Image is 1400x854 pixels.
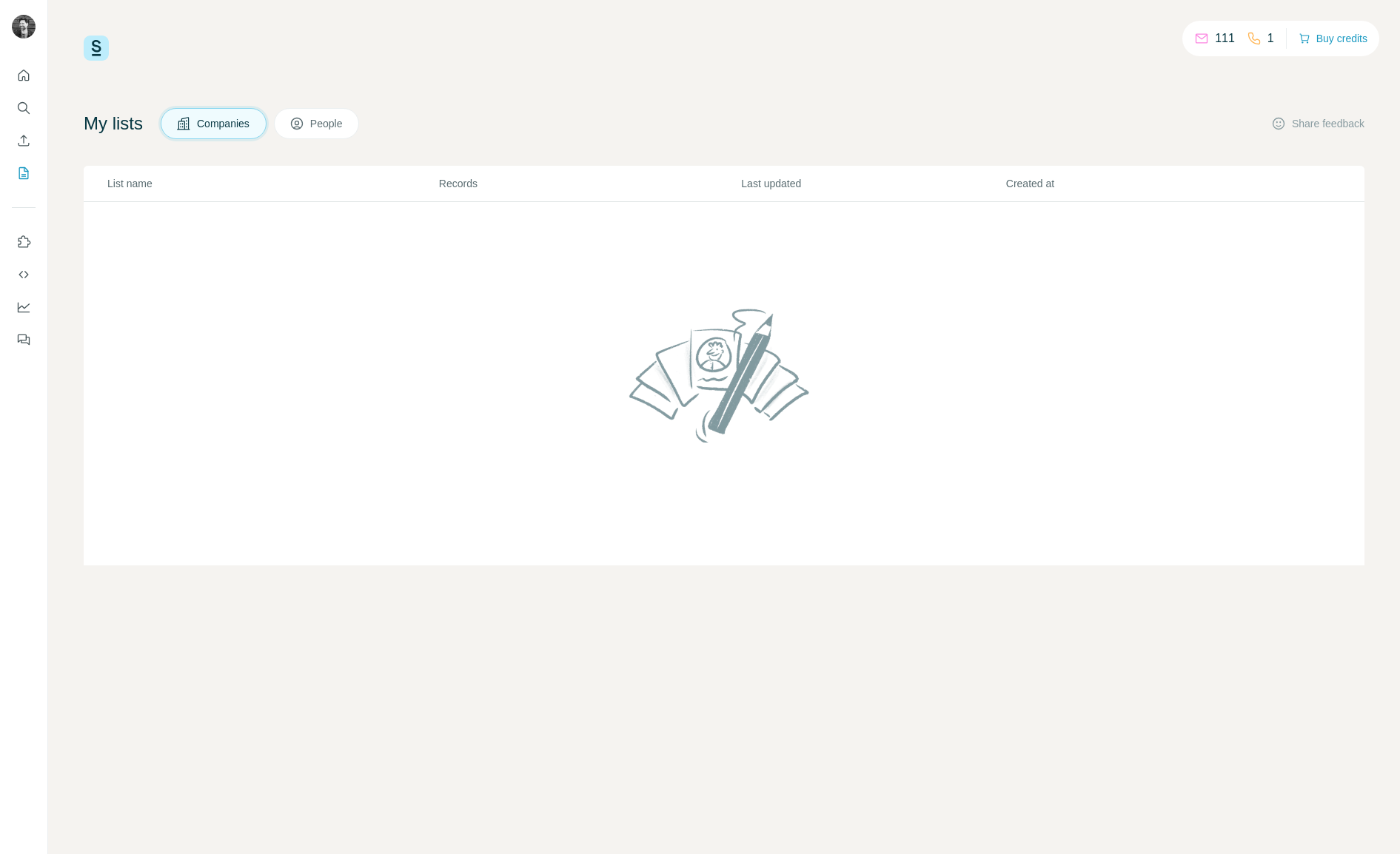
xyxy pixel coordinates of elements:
[12,294,36,320] button: Dashboard
[84,112,143,135] h4: My lists
[439,176,740,191] p: Records
[12,15,36,38] img: Avatar
[310,116,344,131] span: People
[84,36,109,61] img: Surfe Logo
[12,95,36,121] button: Search
[12,229,36,255] button: Use Surfe on LinkedIn
[12,127,36,154] button: Enrich CSV
[197,116,251,131] span: Companies
[1267,30,1274,47] p: 1
[1215,30,1235,47] p: 111
[741,176,1004,191] p: Last updated
[12,160,36,186] button: My lists
[1271,116,1364,131] button: Share feedback
[12,326,36,353] button: Feedback
[12,62,36,89] button: Quick start
[1299,28,1367,49] button: Buy credits
[623,296,825,454] img: No lists found
[12,261,36,288] button: Use Surfe API
[107,176,438,191] p: List name
[1006,176,1269,191] p: Created at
